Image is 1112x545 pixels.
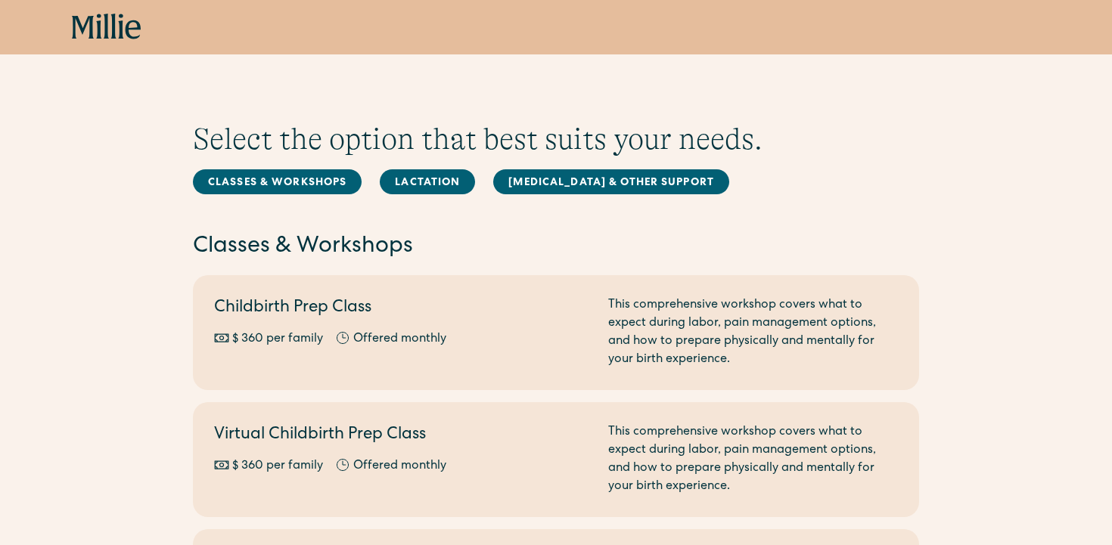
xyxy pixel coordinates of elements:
[214,423,590,448] h2: Virtual Childbirth Prep Class
[193,275,919,390] a: Childbirth Prep Class$ 360 per familyOffered monthlyThis comprehensive workshop covers what to ex...
[232,330,323,348] div: $ 360 per family
[493,169,729,194] a: [MEDICAL_DATA] & Other Support
[193,231,919,263] h2: Classes & Workshops
[232,457,323,475] div: $ 360 per family
[353,457,446,475] div: Offered monthly
[353,330,446,348] div: Offered monthly
[608,423,898,496] div: This comprehensive workshop covers what to expect during labor, pain management options, and how ...
[193,402,919,517] a: Virtual Childbirth Prep Class$ 360 per familyOffered monthlyThis comprehensive workshop covers wh...
[214,296,590,321] h2: Childbirth Prep Class
[608,296,898,369] div: This comprehensive workshop covers what to expect during labor, pain management options, and how ...
[380,169,475,194] a: Lactation
[193,169,362,194] a: Classes & Workshops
